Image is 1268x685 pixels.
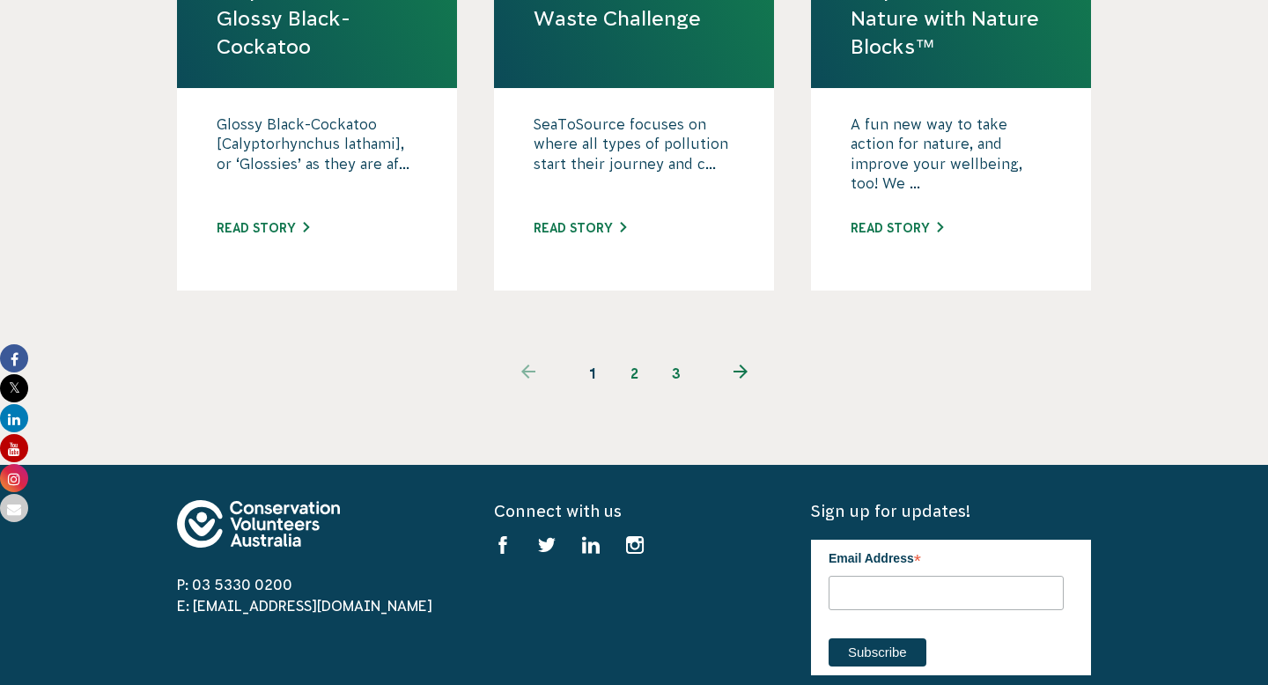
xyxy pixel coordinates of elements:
a: 2 [613,352,655,394]
p: SeaToSource focuses on where all types of pollution start their journey and c... [534,114,734,203]
a: Read story [217,221,309,235]
a: E: [EMAIL_ADDRESS][DOMAIN_NAME] [177,598,432,614]
h5: Sign up for updates! [811,500,1091,522]
a: Next page [697,352,783,394]
a: Read story [534,221,626,235]
input: Subscribe [829,638,926,667]
a: P: 03 5330 0200 [177,577,292,593]
label: Email Address [829,540,1064,573]
span: 1 [571,352,613,394]
img: logo-footer.svg [177,500,340,548]
a: 3 [655,352,697,394]
a: Read story [851,221,943,235]
h5: Connect with us [494,500,774,522]
ul: Pagination [485,352,783,394]
p: A fun new way to take action for nature, and improve your wellbeing, too! We ... [851,114,1051,203]
p: Glossy Black-Cockatoo [Calyptorhynchus lathami], or ‘Glossies’ as they are af... [217,114,417,203]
